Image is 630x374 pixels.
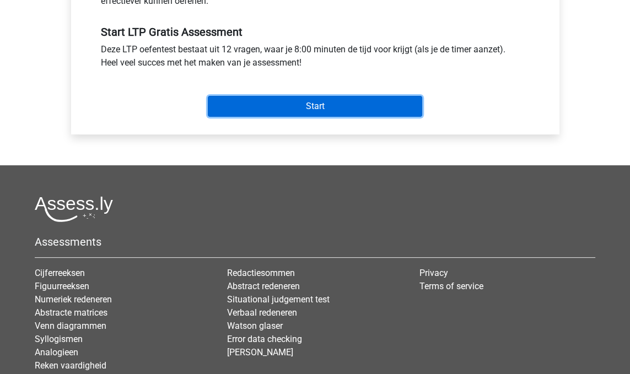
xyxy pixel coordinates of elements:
img: Assessly logo [35,196,113,222]
a: Cijferreeksen [35,268,85,278]
a: Syllogismen [35,334,83,344]
a: Redactiesommen [227,268,295,278]
a: Analogieen [35,347,78,357]
a: Privacy [419,268,448,278]
a: Reken vaardigheid [35,360,106,371]
a: Terms of service [419,281,483,291]
a: Verbaal redeneren [227,307,297,318]
a: Figuurreeksen [35,281,89,291]
a: Situational judgement test [227,294,330,305]
h5: Start LTP Gratis Assessment [101,25,530,39]
a: Abstracte matrices [35,307,107,318]
a: Venn diagrammen [35,321,106,331]
a: Numeriek redeneren [35,294,112,305]
a: Watson glaser [227,321,283,331]
div: Deze LTP oefentest bestaat uit 12 vragen, waar je 8:00 minuten de tijd voor krijgt (als je de tim... [93,43,538,74]
a: [PERSON_NAME] [227,347,293,357]
a: Error data checking [227,334,302,344]
input: Start [208,96,422,117]
h5: Assessments [35,235,595,248]
a: Abstract redeneren [227,281,300,291]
